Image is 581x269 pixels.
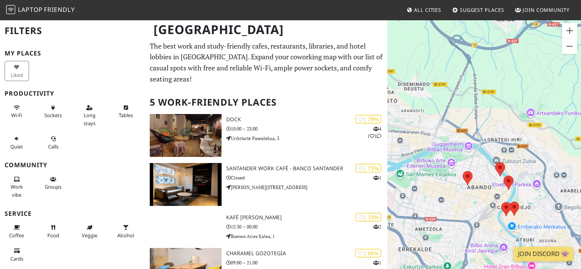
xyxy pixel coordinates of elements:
[41,221,65,241] button: Food
[9,232,24,239] span: Coffee
[449,3,507,17] a: Suggest Places
[226,174,388,181] p: Closed
[226,214,388,221] h3: Kafé [PERSON_NAME]
[6,5,15,14] img: LaptopFriendly
[562,23,577,38] button: Zoom in
[150,41,383,85] p: The best work and study-friendly cafes, restaurants, libraries, and hotel lobbies in [GEOGRAPHIC_...
[44,112,62,119] span: Power sockets
[82,232,97,239] span: Veggie
[5,101,29,122] button: Wi-Fi
[355,115,381,124] div: | 79%
[355,249,381,258] div: | 65%
[77,101,102,129] button: Long stays
[41,132,65,153] button: Calls
[226,259,388,266] p: 09:00 – 21:00
[145,212,387,242] a: | 72% 2 Kafé [PERSON_NAME] 12:30 – 00:00 Buenos Aires Kalea, 1
[414,7,441,13] span: All Cities
[44,5,74,14] span: Friendly
[373,174,381,181] p: 1
[512,3,573,17] a: Join Community
[84,112,95,126] span: Long stays
[113,221,138,241] button: Alcohol
[119,112,133,119] span: Work-friendly tables
[226,135,388,142] p: Uribitarte Pasealekua, 3
[562,39,577,54] button: Zoom out
[77,221,102,241] button: Veggie
[41,101,65,122] button: Sockets
[41,173,65,193] button: Groups
[226,184,388,191] p: [PERSON_NAME][STREET_ADDRESS]
[367,125,381,140] p: 4 1 1
[45,183,61,190] span: Group tables
[226,250,388,257] h3: Charamel Gozotegia
[150,163,221,206] img: Santander Work Café - Banco Santander
[6,3,75,17] a: LaptopFriendly LaptopFriendly
[226,165,388,172] h3: Santander Work Café - Banco Santander
[355,213,381,222] div: | 72%
[5,161,141,169] h3: Community
[226,125,388,132] p: 10:00 – 23:00
[513,247,573,261] a: Join Discord 👾
[226,223,388,230] p: 12:30 – 00:00
[5,90,141,97] h3: Productivity
[10,143,23,150] span: Quiet
[47,232,59,239] span: Food
[150,91,383,114] h2: 5 Work-Friendly Places
[460,7,504,13] span: Suggest Places
[523,7,570,13] span: Join Community
[355,164,381,173] div: | 73%
[145,163,387,206] a: Santander Work Café - Banco Santander | 73% 1 Santander Work Café - Banco Santander Closed [PERSO...
[403,3,444,17] a: All Cities
[5,221,29,241] button: Coffee
[11,112,22,119] span: Stable Wi-Fi
[113,101,138,122] button: Tables
[5,132,29,153] button: Quiet
[373,223,381,230] p: 2
[5,173,29,201] button: Work vibe
[145,114,387,157] a: Dock | 79% 411 Dock 10:00 – 23:00 Uribitarte Pasealekua, 3
[48,143,58,150] span: Video/audio calls
[5,19,141,42] h2: Filters
[226,116,388,123] h3: Dock
[11,183,23,198] span: People working
[5,210,141,217] h3: Service
[150,114,221,157] img: Dock
[18,5,43,14] span: Laptop
[373,259,381,266] p: 1
[147,19,386,40] h1: [GEOGRAPHIC_DATA]
[5,245,29,265] button: Cards
[117,232,134,239] span: Alcohol
[10,255,23,262] span: Credit cards
[5,50,141,57] h3: My Places
[226,233,388,240] p: Buenos Aires Kalea, 1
